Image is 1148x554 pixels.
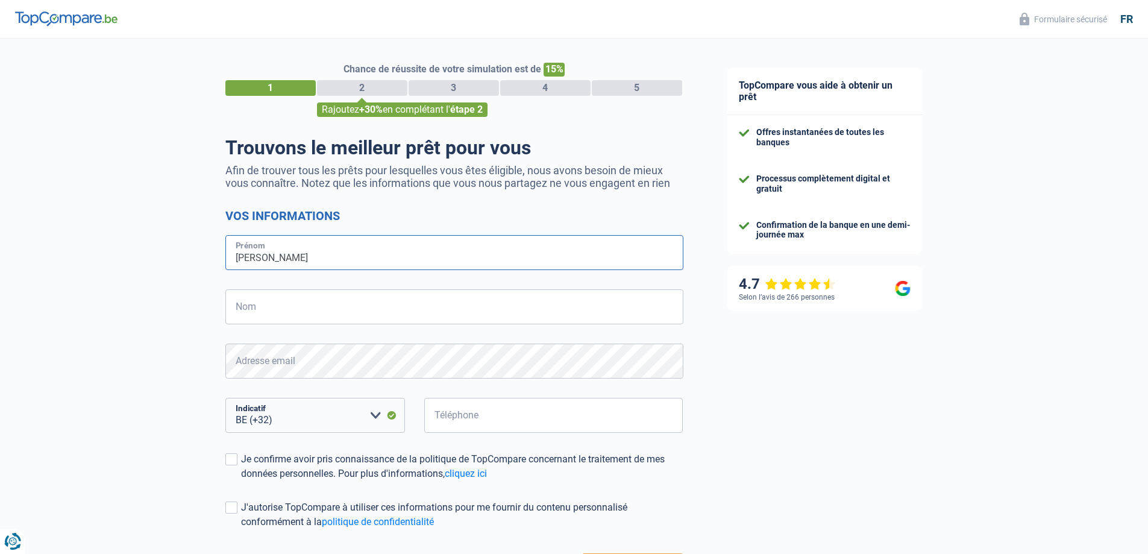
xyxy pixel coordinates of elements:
a: cliquez ici [445,468,487,479]
img: TopCompare Logo [15,11,118,26]
div: 4.7 [739,275,836,293]
div: Je confirme avoir pris connaissance de la politique de TopCompare concernant le traitement de mes... [241,452,683,481]
div: TopCompare vous aide à obtenir un prêt [727,68,923,115]
div: Selon l’avis de 266 personnes [739,293,835,301]
div: Confirmation de la banque en une demi-journée max [756,220,911,241]
div: 2 [317,80,407,96]
div: Rajoutez en complétant l' [317,102,488,117]
div: 3 [409,80,499,96]
a: politique de confidentialité [322,516,434,527]
div: Offres instantanées de toutes les banques [756,127,911,148]
h2: Vos informations [225,209,683,223]
span: Chance de réussite de votre simulation est de [343,63,541,75]
div: Processus complètement digital et gratuit [756,174,911,194]
span: étape 2 [450,104,483,115]
h1: Trouvons le meilleur prêt pour vous [225,136,683,159]
div: fr [1120,13,1133,26]
div: 4 [500,80,591,96]
input: 401020304 [424,398,683,433]
span: +30% [359,104,383,115]
div: 1 [225,80,316,96]
div: 5 [592,80,682,96]
div: J'autorise TopCompare à utiliser ces informations pour me fournir du contenu personnalisé conform... [241,500,683,529]
span: 15% [544,63,565,77]
p: Afin de trouver tous les prêts pour lesquelles vous êtes éligible, nous avons besoin de mieux vou... [225,164,683,189]
button: Formulaire sécurisé [1012,9,1114,29]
